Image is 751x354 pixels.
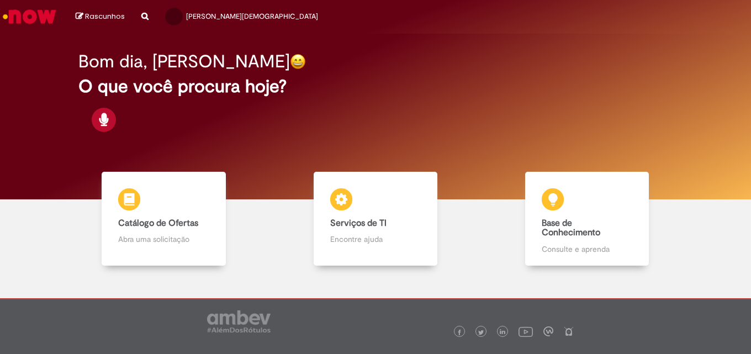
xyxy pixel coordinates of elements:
[76,12,125,22] a: Rascunhos
[269,172,481,266] a: Serviços de TI Encontre ajuda
[78,77,673,96] h2: O que você procura hoje?
[519,324,533,339] img: logo_footer_youtube.png
[482,172,693,266] a: Base de Conhecimento Consulte e aprenda
[478,330,484,335] img: logo_footer_twitter.png
[207,310,271,332] img: logo_footer_ambev_rotulo_gray.png
[330,234,421,245] p: Encontre ajuda
[542,244,632,255] p: Consulte e aprenda
[330,218,387,229] b: Serviços de TI
[1,6,58,28] img: ServiceNow
[118,218,198,229] b: Catálogo de Ofertas
[543,326,553,336] img: logo_footer_workplace.png
[78,52,290,71] h2: Bom dia, [PERSON_NAME]
[58,172,269,266] a: Catálogo de Ofertas Abra uma solicitação
[186,12,318,21] span: [PERSON_NAME][DEMOGRAPHIC_DATA]
[457,330,462,335] img: logo_footer_facebook.png
[118,234,209,245] p: Abra uma solicitação
[500,329,505,336] img: logo_footer_linkedin.png
[290,54,306,70] img: happy-face.png
[85,11,125,22] span: Rascunhos
[542,218,600,239] b: Base de Conhecimento
[564,326,574,336] img: logo_footer_naosei.png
